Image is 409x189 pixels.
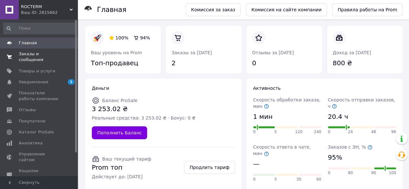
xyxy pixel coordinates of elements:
a: Комиссия за заказ [186,3,241,16]
span: Скорость обработки заказа, мин [253,97,320,109]
span: Каталог ProSale [19,129,54,135]
span: Деньги [92,86,109,91]
span: 100% [115,35,128,40]
a: Продлить тариф [184,161,235,174]
span: Баланс ProSale [102,98,137,103]
span: Скорость ответа в чате, мин [253,144,311,156]
span: 1 [68,79,74,85]
span: Ваш текущий тариф [102,156,151,162]
span: 20.4 ч [328,112,348,121]
span: 30 [296,177,301,182]
a: Комиссия на сайте компании [246,3,327,16]
span: 100 [389,170,396,176]
a: Правила работы на Prom [332,3,403,16]
span: Управление сайтом [19,151,60,163]
span: Заказов с ЭН, % [328,144,372,150]
span: 0 [328,170,330,176]
span: Аналитика [19,140,43,146]
span: 60 [316,177,321,182]
a: Пополнить Баланс [92,126,147,139]
span: 240 [314,129,321,135]
span: ROCTERM [21,4,70,10]
span: 3 253.02 ₴ [92,104,195,114]
span: Главная [19,40,37,46]
span: 0 [253,177,256,182]
span: Активность [253,86,281,91]
span: Действует до: [DATE] [92,173,151,180]
span: Кошелек компании [19,168,60,180]
span: Скорость отправки заказов, ч [328,97,395,109]
span: Товары и услуги [19,68,55,74]
span: Уведомления [19,79,48,85]
span: 1 мин [253,112,273,121]
span: 95% [328,153,342,162]
span: Показатели работы компании [19,90,60,102]
span: Prom топ [92,163,151,172]
div: Ваш ID: 2815662 [21,10,78,16]
span: 90 [371,170,376,176]
span: 0 [328,129,330,135]
span: 80 [348,170,353,176]
span: 96 [391,129,396,135]
span: 120 [295,129,303,135]
span: Реальные средства: 3 253.02 ₴ · Бонус: 0 ₴ [92,115,195,121]
span: Покупатели [19,118,45,124]
span: 94% [140,35,150,40]
span: Отзывы [19,107,36,113]
span: — [253,159,260,169]
span: 5 [274,177,277,182]
input: Поиск [3,23,76,34]
span: 24 [348,129,353,135]
h1: Главная [97,6,126,14]
span: 0 [253,129,256,135]
span: 48 [371,129,376,135]
span: Заказы и сообщения [19,51,60,63]
span: 5 [274,129,277,135]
